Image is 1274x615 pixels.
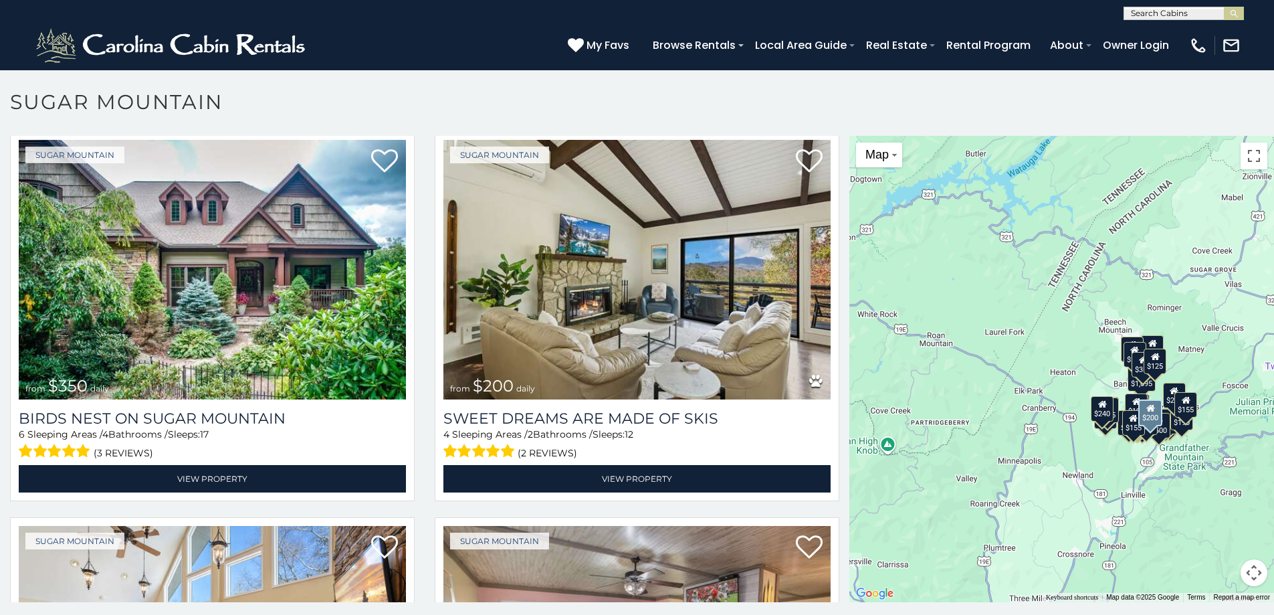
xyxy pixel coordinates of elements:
span: daily [516,383,535,393]
a: Sugar Mountain [450,147,549,163]
a: Sugar Mountain [25,147,124,163]
span: (2 reviews) [518,444,577,462]
span: 12 [625,428,633,440]
button: Toggle fullscreen view [1241,143,1267,169]
span: from [450,383,470,393]
a: Report a map error [1213,594,1269,601]
div: $225 [1142,335,1164,361]
span: 17 [200,428,209,440]
div: $240 [1091,396,1114,421]
span: from [25,383,45,393]
div: $190 [1126,393,1148,419]
a: Add to favorites [796,148,823,176]
div: $125 [1144,349,1167,374]
div: $1,095 [1128,366,1156,391]
a: View Property [443,465,831,493]
a: Open this area in Google Maps (opens a new window) [853,585,897,602]
div: $500 [1148,413,1170,438]
img: White-1-2.png [33,25,311,66]
img: Birds Nest On Sugar Mountain [19,140,406,400]
a: Sugar Mountain [450,533,549,549]
span: Map data ©2025 Google [1106,594,1179,601]
a: About [1043,33,1090,57]
img: Google [853,585,897,602]
span: $200 [473,376,514,396]
button: Map camera controls [1241,559,1267,586]
div: $175 [1127,410,1150,436]
div: $155 [1122,410,1145,435]
span: Map [865,148,889,161]
a: Browse Rentals [646,33,742,57]
div: $375 [1118,410,1141,435]
a: Terms (opens in new tab) [1187,594,1205,601]
div: $355 [1095,403,1118,428]
div: $350 [1135,410,1158,435]
a: Rental Program [940,33,1037,57]
button: Change map style [856,143,902,167]
img: mail-regular-white.png [1222,36,1241,55]
div: $240 [1122,337,1144,362]
a: My Favs [568,37,633,54]
div: Sleeping Areas / Bathrooms / Sleeps: [443,428,831,462]
img: phone-regular-white.png [1189,36,1208,55]
div: $190 [1171,404,1194,430]
a: Local Area Guide [748,33,853,57]
span: 6 [19,428,25,440]
div: $250 [1163,382,1186,408]
div: $170 [1124,341,1146,367]
a: Add to favorites [371,148,398,176]
div: $200 [1139,400,1163,426]
a: Real Estate [859,33,934,57]
a: Birds Nest On Sugar Mountain from $350 daily [19,140,406,400]
button: Keyboard shortcuts [1046,593,1098,602]
div: Sleeping Areas / Bathrooms / Sleeps: [19,428,406,462]
span: 4 [443,428,449,440]
img: Sweet Dreams Are Made Of Skis [443,140,831,400]
a: Add to favorites [371,534,398,562]
span: 2 [528,428,533,440]
a: Birds Nest On Sugar Mountain [19,410,406,428]
a: View Property [19,465,406,493]
div: $350 [1132,351,1155,377]
a: Sweet Dreams Are Made Of Skis [443,410,831,428]
div: $225 [1097,398,1120,423]
a: Add to favorites [796,534,823,562]
span: 4 [102,428,108,440]
a: Sugar Mountain [25,533,124,549]
a: Sweet Dreams Are Made Of Skis from $200 daily [443,140,831,400]
a: Owner Login [1096,33,1176,57]
span: daily [90,383,109,393]
div: $195 [1154,409,1177,434]
div: $350 [1131,411,1154,436]
div: $155 [1175,392,1198,418]
span: (3 reviews) [94,444,153,462]
span: $350 [48,376,88,396]
span: My Favs [587,37,629,54]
